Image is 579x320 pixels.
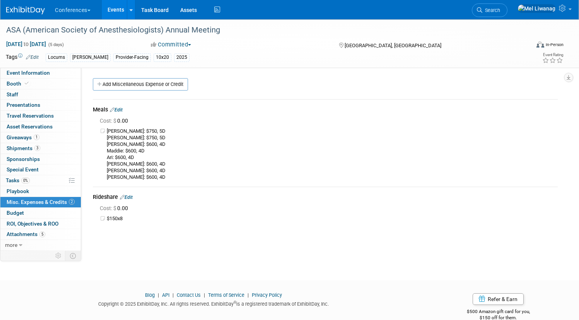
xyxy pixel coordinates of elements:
div: In-Person [545,42,564,48]
span: more [5,242,17,248]
span: [DATE] [DATE] [6,41,46,48]
span: Presentations [7,102,40,108]
div: ASA (American Society of Anesthesiologists) Annual Meeting [3,23,516,37]
div: 2025 [174,53,190,62]
span: Tasks [6,177,30,183]
a: Travel Reservations [0,111,81,121]
span: Giveaways [7,134,39,140]
span: Budget [7,210,24,216]
span: Event Information [7,70,50,76]
a: Event Information [0,68,81,78]
img: ExhibitDay [6,7,45,14]
a: Terms of Service [208,292,244,298]
div: Locums [46,53,67,62]
div: 10x20 [154,53,171,62]
a: Edit [120,195,133,200]
a: ROI, Objectives & ROO [0,219,81,229]
div: [PERSON_NAME] [70,53,111,62]
div: Meals [93,106,558,115]
span: 5 [39,231,45,237]
span: Attachments [7,231,45,237]
a: Search [472,3,507,17]
div: Copyright © 2025 ExhibitDay, Inc. All rights reserved. ExhibitDay is a registered trademark of Ex... [6,299,421,308]
img: Mel Liwanag [518,4,556,13]
td: [PERSON_NAME]: $750, 5D [PERSON_NAME]: $750, 5D [PERSON_NAME]: $600, 4D Maddie: $600, 4D Ari: $60... [107,128,558,180]
a: Refer & Earn [473,293,524,305]
sup: ® [234,300,236,305]
span: 2 [69,199,75,205]
img: Format-Inperson.png [536,41,544,48]
td: Toggle Event Tabs [65,251,81,261]
a: Shipments3 [0,143,81,154]
span: to [22,41,30,47]
a: Tasks0% [0,175,81,186]
a: Staff [0,89,81,100]
a: Attachments5 [0,229,81,240]
span: 0.00 [100,205,131,211]
a: Contact Us [177,292,201,298]
a: Sponsorships [0,154,81,164]
span: 1 [34,134,39,140]
div: Provider-Facing [113,53,151,62]
span: Cost: $ [100,205,117,211]
div: Rideshare [93,193,558,202]
span: [GEOGRAPHIC_DATA], [GEOGRAPHIC_DATA] [345,43,441,48]
span: Playbook [7,188,29,194]
span: (5 days) [48,42,64,47]
span: Shipments [7,145,40,151]
span: Staff [7,91,18,98]
span: Misc. Expenses & Credits [7,199,75,205]
span: Special Event [7,166,39,173]
button: Committed [148,41,194,49]
td: Tags [6,53,39,62]
a: Blog [145,292,155,298]
a: Misc. Expenses & Credits2 [0,197,81,207]
span: ROI, Objectives & ROO [7,221,58,227]
div: Event Rating [542,53,563,57]
td: $150x8 [107,216,558,222]
span: 0.00 [100,118,131,124]
a: Edit [26,55,39,60]
a: Add Miscellaneous Expense or Credit [93,78,188,91]
a: Privacy Policy [252,292,282,298]
span: | [246,292,251,298]
div: Event Format [480,40,564,52]
a: API [162,292,169,298]
span: Booth [7,80,30,87]
span: Cost: $ [100,118,117,124]
a: Giveaways1 [0,132,81,143]
a: Booth [0,79,81,89]
a: Edit [110,107,123,113]
span: Search [482,7,500,13]
a: Budget [0,208,81,218]
span: | [202,292,207,298]
i: Booth reservation complete [25,81,29,86]
span: | [156,292,161,298]
a: more [0,240,81,250]
span: 0% [21,178,30,183]
td: Personalize Event Tab Strip [52,251,65,261]
span: Sponsorships [7,156,40,162]
span: Asset Reservations [7,123,53,130]
a: Playbook [0,186,81,197]
span: 3 [34,145,40,151]
span: Travel Reservations [7,113,54,119]
a: Special Event [0,164,81,175]
a: Asset Reservations [0,121,81,132]
span: | [171,292,176,298]
a: Presentations [0,100,81,110]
